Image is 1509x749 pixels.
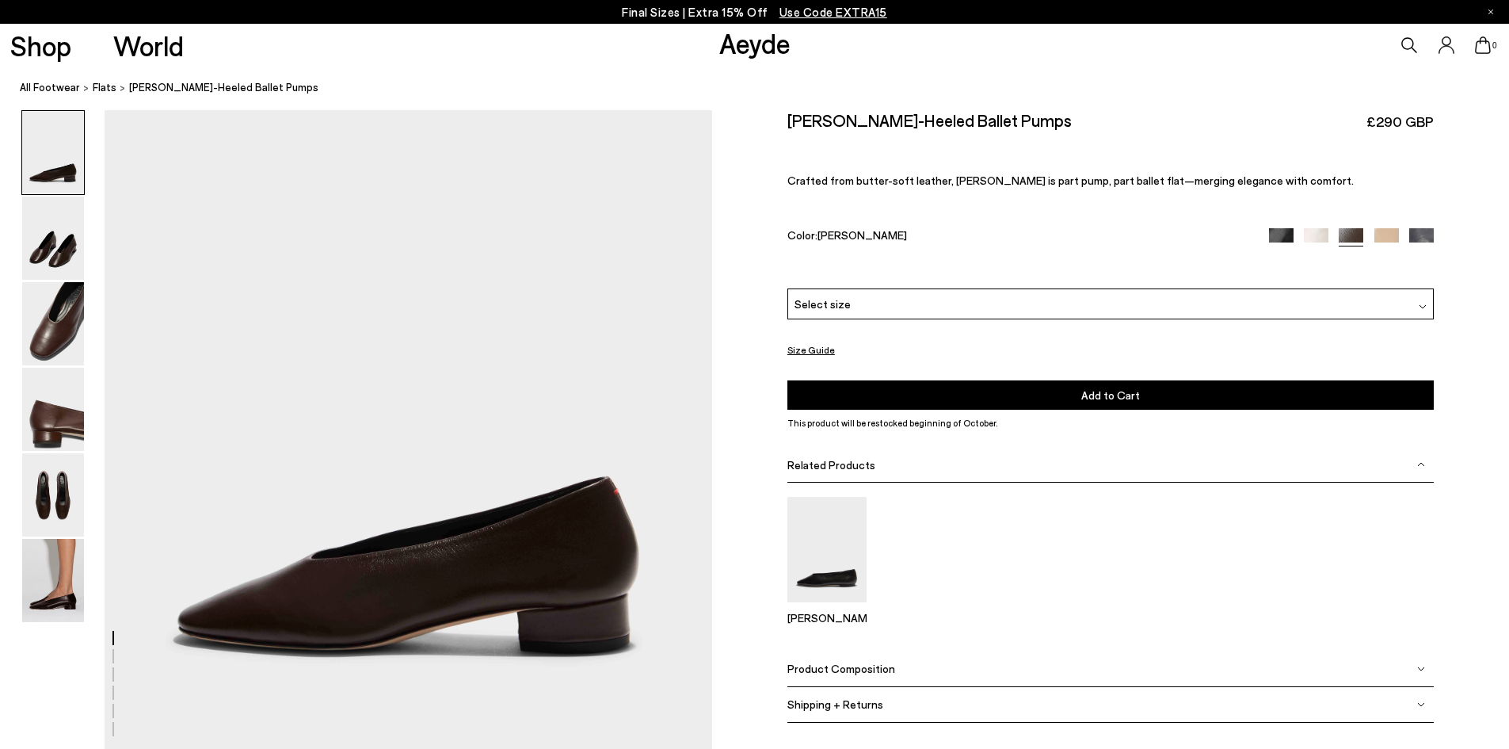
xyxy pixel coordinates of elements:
[787,416,1434,430] p: This product will be restocked beginning of October.
[93,79,116,96] a: Flats
[787,228,1248,246] div: Color:
[1475,36,1491,54] a: 0
[20,67,1509,110] nav: breadcrumb
[817,228,907,242] span: [PERSON_NAME]
[113,32,184,59] a: World
[787,662,895,675] span: Product Composition
[795,296,851,312] span: Select size
[787,458,875,472] span: Related Products
[1417,665,1425,673] img: svg%3E
[1419,303,1427,311] img: svg%3E
[129,79,318,96] span: [PERSON_NAME]-Heeled Ballet Pumps
[787,380,1434,410] button: Add to Cart
[779,5,887,19] span: Navigate to /collections/ss25-final-sizes
[787,110,1072,130] h2: [PERSON_NAME]-Heeled Ballet Pumps
[22,368,84,451] img: Delia Low-Heeled Ballet Pumps - Image 4
[1417,460,1425,468] img: svg%3E
[10,32,71,59] a: Shop
[1081,388,1140,402] span: Add to Cart
[22,282,84,365] img: Delia Low-Heeled Ballet Pumps - Image 3
[20,79,80,96] a: All Footwear
[787,340,835,360] button: Size Guide
[1366,112,1434,132] span: £290 GBP
[787,497,867,602] img: Kirsten Ballet Flats
[719,26,791,59] a: Aeyde
[1491,41,1499,50] span: 0
[22,539,84,622] img: Delia Low-Heeled Ballet Pumps - Image 6
[22,111,84,194] img: Delia Low-Heeled Ballet Pumps - Image 1
[787,174,1354,187] span: Crafted from butter-soft leather, [PERSON_NAME] is part pump, part ballet flat—merging elegance w...
[1417,701,1425,709] img: svg%3E
[787,611,867,625] p: [PERSON_NAME]
[22,197,84,280] img: Delia Low-Heeled Ballet Pumps - Image 2
[93,81,116,94] span: Flats
[787,697,883,711] span: Shipping + Returns
[622,2,887,22] p: Final Sizes | Extra 15% Off
[22,453,84,537] img: Delia Low-Heeled Ballet Pumps - Image 5
[787,591,867,625] a: Kirsten Ballet Flats [PERSON_NAME]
